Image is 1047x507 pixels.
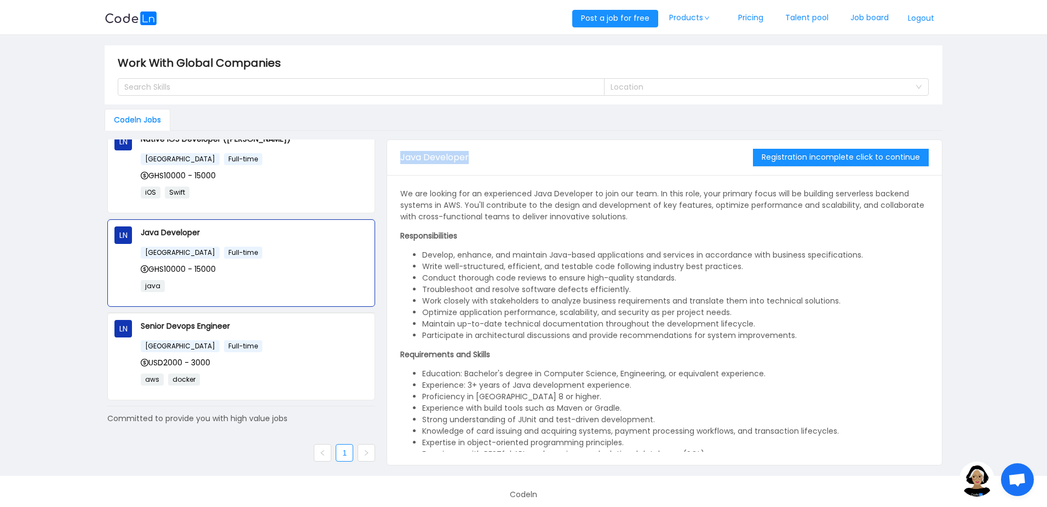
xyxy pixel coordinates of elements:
span: Full-time [224,153,262,165]
li: Develop, enhance, and maintain Java-based applications and services in accordance with business s... [422,249,928,261]
div: Search Skills [124,81,588,92]
p: We are looking for an experienced Java Developer to join our team. In this role, your primary foc... [400,188,928,223]
li: Maintain up-to-date technical documentation throughout the development lifecycle. [422,318,928,330]
p: Senior Devops Engineer [141,320,368,332]
span: Full-time [224,340,262,352]
span: [GEOGRAPHIC_DATA] [141,340,220,352]
li: Work closely with stakeholders to analyze business requirements and translate them into technical... [422,295,928,307]
li: Troubleshoot and resolve software defects efficiently. [422,284,928,295]
li: Experience with build tools such as Maven or Gradle. [422,403,928,414]
img: ground.ddcf5dcf.png [959,462,994,497]
a: Open chat [1001,463,1034,496]
strong: Responsibilities [400,230,457,241]
li: Optimize application performance, scalability, and security as per project needs. [422,307,928,318]
i: icon: dollar [141,172,148,179]
span: iOS [141,187,160,199]
li: 1 [336,444,353,462]
li: Next Page [358,444,375,462]
span: aws [141,374,164,386]
span: Work With Global Companies [118,54,287,72]
img: logobg.f302741d.svg [105,11,157,25]
li: Education: Bachelor's degree in Computer Science, Engineering, or equivalent experience. [422,368,928,380]
span: Swift [165,187,189,199]
span: LN [119,226,128,244]
li: Write well-structured, efficient, and testable code following industry best practices. [422,261,928,272]
li: Knowledge of card issuing and acquiring systems, payment processing workflows, and transaction li... [422,426,928,437]
i: icon: right [363,450,370,456]
div: Codeln Jobs [105,109,170,131]
span: [GEOGRAPHIC_DATA] [141,153,220,165]
span: GHS10000 - 15000 [141,264,216,275]
div: Committed to provide you with high value jobs [107,413,375,424]
span: Full-time [224,247,262,259]
span: [GEOGRAPHIC_DATA] [141,247,220,259]
li: Strong understanding of JUnit and test-driven development. [422,414,928,426]
li: Previous Page [314,444,331,462]
a: 1 [336,445,353,461]
li: Expertise in object-oriented programming principles. [422,437,928,448]
li: Conduct thorough code reviews to ensure high-quality standards. [422,272,928,284]
a: Post a job for free [572,13,658,24]
li: Proficiency in [GEOGRAPHIC_DATA] 8 or higher. [422,391,928,403]
span: docker [168,374,200,386]
i: icon: dollar [141,359,148,366]
span: USD2000 - 3000 [141,357,210,368]
span: LN [119,133,128,150]
button: Logout [900,10,942,27]
i: icon: dollar [141,265,148,273]
strong: Requirements and Skills [400,349,490,360]
button: Post a job for free [572,10,658,27]
li: Experience with RESTful APIs, web services, and relational databases (SQL). [422,448,928,460]
p: Java Developer [141,226,368,238]
button: Registration incomplete click to continue [753,149,929,166]
li: Participate in architectural discussions and provide recommendations for system improvements. [422,330,928,341]
span: GHS10000 - 15000 [141,170,216,181]
div: Location [611,81,910,92]
span: java [141,280,165,292]
span: Java Developer [400,151,469,164]
span: LN [119,320,128,337]
i: icon: left [319,450,326,456]
i: icon: down [916,84,922,91]
p: Native IOS Developer ([PERSON_NAME]) [141,133,368,145]
li: Experience: 3+ years of Java development experience. [422,380,928,391]
i: icon: down [704,15,710,21]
